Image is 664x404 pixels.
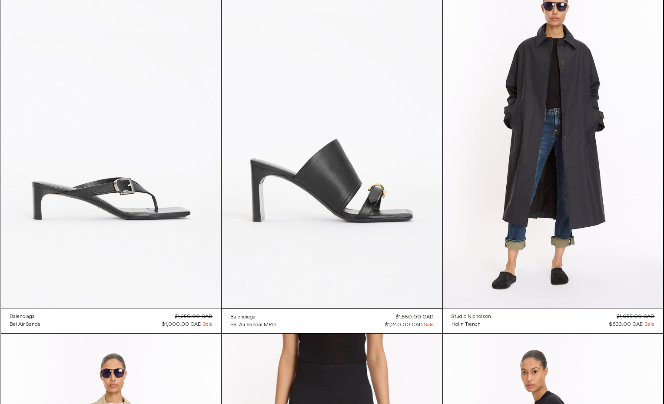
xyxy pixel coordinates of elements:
[203,321,212,328] span: Sale
[385,321,423,328] span: $1,240.00 CAD
[162,321,202,328] span: $1,000.00 CAD
[175,313,212,320] s: $1,250.00 CAD
[396,314,434,321] s: $1,550.00 CAD
[617,313,654,320] s: $1,055.00 CAD
[230,321,276,329] div: Bel Air Sandal M80
[10,313,35,321] div: Balenciaga
[452,321,481,328] div: Holin Trench
[230,313,276,321] a: Balenciaga
[230,321,276,329] a: Bel Air Sandal M80
[230,314,256,321] div: Balenciaga
[609,321,644,328] span: $633.00 CAD
[645,321,654,328] span: Sale
[10,313,42,321] a: Balenciaga
[424,321,434,329] span: Sale
[452,313,491,321] a: Studio Nicholson
[452,321,491,328] a: Holin Trench
[10,321,42,328] a: Bel Air Sandal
